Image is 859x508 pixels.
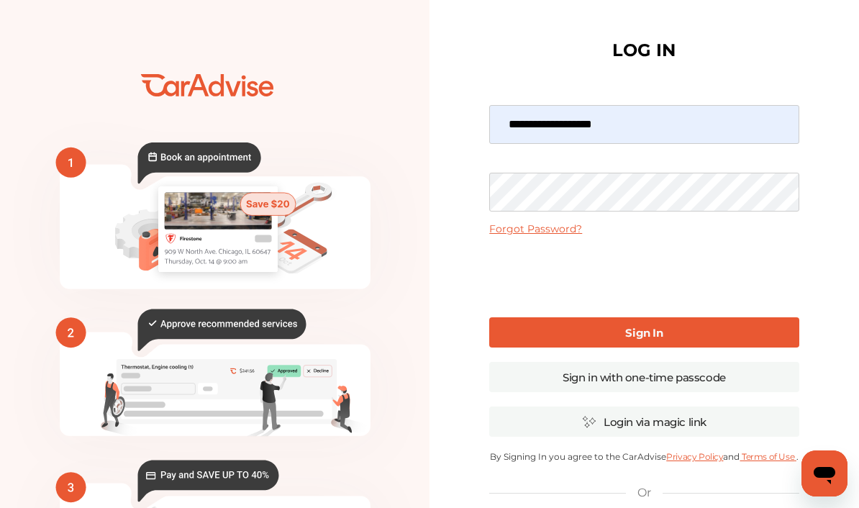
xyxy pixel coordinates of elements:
[535,247,753,303] iframe: reCAPTCHA
[666,451,723,462] a: Privacy Policy
[740,451,796,462] a: Terms of Use
[625,326,663,340] b: Sign In
[489,222,582,235] a: Forgot Password?
[489,317,799,348] a: Sign In
[489,407,799,437] a: Login via magic link
[582,415,596,429] img: magic_icon.32c66aac.svg
[612,43,676,58] h1: LOG IN
[489,451,799,462] p: By Signing In you agree to the CarAdvise and .
[637,485,650,501] p: Or
[489,362,799,392] a: Sign in with one-time passcode
[801,450,847,496] iframe: Button to launch messaging window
